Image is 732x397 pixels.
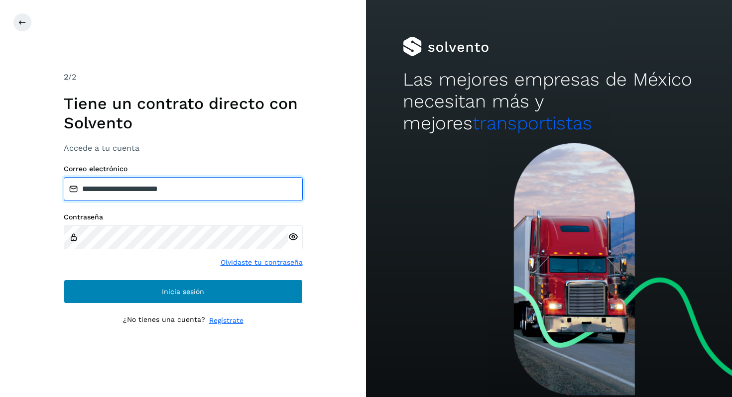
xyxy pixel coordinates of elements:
h3: Accede a tu cuenta [64,143,303,153]
label: Contraseña [64,213,303,221]
span: transportistas [473,112,592,134]
label: Correo electrónico [64,165,303,173]
h2: Las mejores empresas de México necesitan más y mejores [403,69,696,135]
button: Inicia sesión [64,280,303,303]
p: ¿No tienes una cuenta? [123,315,205,326]
a: Olvidaste tu contraseña [221,257,303,268]
div: /2 [64,71,303,83]
h1: Tiene un contrato directo con Solvento [64,94,303,132]
span: 2 [64,72,68,82]
span: Inicia sesión [162,288,204,295]
a: Regístrate [209,315,244,326]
